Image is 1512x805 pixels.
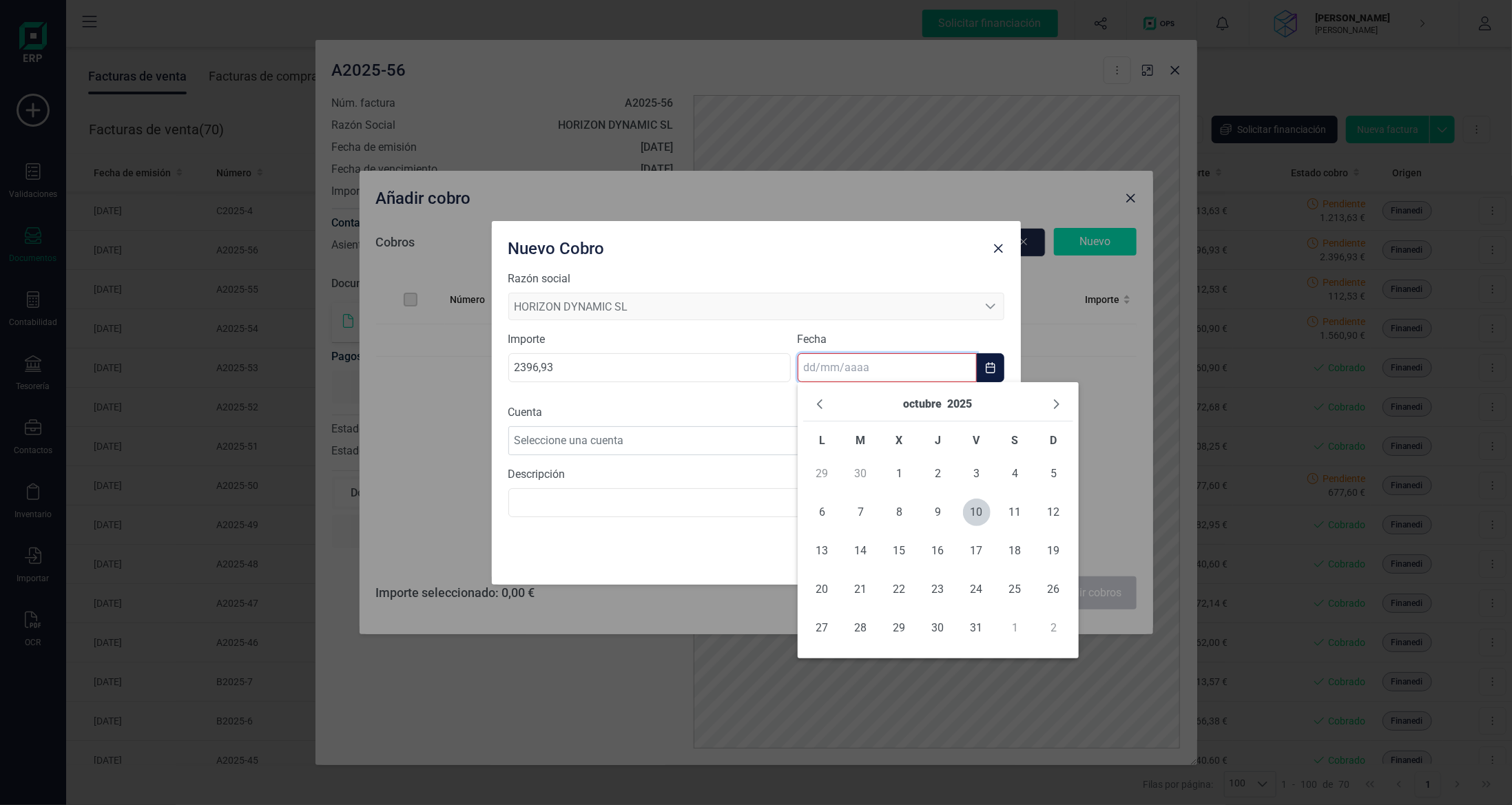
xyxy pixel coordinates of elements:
span: 26 [1040,576,1068,603]
span: 16 [924,537,952,565]
span: 25 [1002,576,1029,603]
td: 11/10/2025 [996,493,1035,532]
label: Fecha [798,331,1004,348]
span: 11 [1002,499,1029,526]
td: 17/10/2025 [957,532,996,570]
td: 28/10/2025 [842,609,880,647]
td: 22/10/2025 [880,570,919,609]
span: 12 [1040,499,1068,526]
span: 8 [886,499,913,526]
td: 10/10/2025 [957,493,996,532]
td: 01/10/2025 [880,454,919,493]
span: S [1012,434,1019,447]
span: V [973,434,980,447]
td: 20/10/2025 [803,570,842,609]
td: 31/10/2025 [957,609,996,647]
td: 04/10/2025 [996,454,1035,493]
label: Razón social [508,271,571,287]
span: 29 [886,614,913,642]
span: 3 [963,460,991,488]
td: 26/10/2025 [1035,570,1073,609]
span: M [856,434,866,447]
td: 29/09/2025 [803,454,842,493]
span: X [896,434,903,447]
button: Previous Month [809,393,831,415]
span: 17 [963,537,991,565]
td: 05/10/2025 [1035,454,1073,493]
button: Close [988,238,1010,260]
span: 5 [1040,460,1068,488]
span: 24 [963,576,991,603]
td: 08/10/2025 [880,493,919,532]
label: Importe [508,331,791,348]
td: 01/11/2025 [996,609,1035,647]
td: 25/10/2025 [996,570,1035,609]
td: 29/10/2025 [880,609,919,647]
label: Cuenta [508,404,1004,421]
td: 09/10/2025 [919,493,957,532]
span: 9 [924,499,952,526]
td: 23/10/2025 [919,570,957,609]
span: L [819,434,825,447]
span: 30 [924,614,952,642]
span: 15 [886,537,913,565]
span: 31 [963,614,991,642]
span: Seleccione una cuenta [509,427,977,454]
td: 30/10/2025 [919,609,957,647]
td: 19/10/2025 [1035,532,1073,570]
button: Choose Year [948,393,973,415]
span: D [1050,434,1057,447]
td: 06/10/2025 [803,493,842,532]
td: 14/10/2025 [842,532,880,570]
button: Choose Date [977,353,1004,382]
button: Choose Month [904,393,942,415]
td: 12/10/2025 [1035,493,1073,532]
td: 24/10/2025 [957,570,996,609]
td: 07/10/2025 [842,493,880,532]
td: 30/09/2025 [842,454,880,493]
div: Nuevo Cobro [503,232,988,260]
td: 21/10/2025 [842,570,880,609]
td: 15/10/2025 [880,532,919,570]
label: Descripción [508,466,1004,483]
span: 4 [1002,460,1029,488]
span: 6 [809,499,836,526]
button: Next Month [1046,393,1068,415]
span: 10 [963,499,991,526]
td: 13/10/2025 [803,532,842,570]
span: 19 [1040,537,1068,565]
span: 2 [924,460,952,488]
td: 16/10/2025 [919,532,957,570]
td: 02/11/2025 [1035,609,1073,647]
span: 22 [886,576,913,603]
input: dd/mm/aaaa [798,353,977,382]
span: 1 [886,460,913,488]
div: La fecha es requerida. [798,382,1004,393]
span: J [935,434,941,447]
span: 13 [809,537,836,565]
div: Choose Date [798,382,1079,658]
span: 28 [847,614,875,642]
span: 21 [847,576,875,603]
span: 27 [809,614,836,642]
td: 03/10/2025 [957,454,996,493]
span: 14 [847,537,875,565]
td: 18/10/2025 [996,532,1035,570]
span: 20 [809,576,836,603]
span: 18 [1002,537,1029,565]
span: 7 [847,499,875,526]
span: 23 [924,576,952,603]
td: 02/10/2025 [919,454,957,493]
td: 27/10/2025 [803,609,842,647]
